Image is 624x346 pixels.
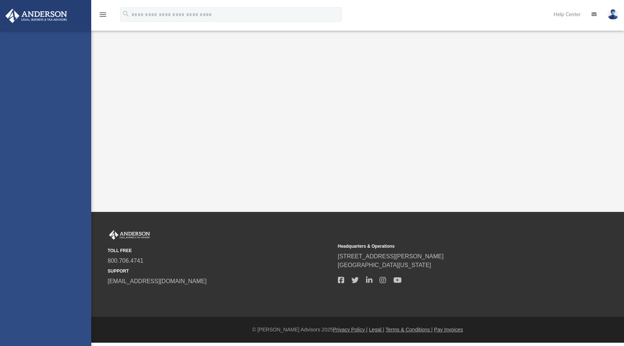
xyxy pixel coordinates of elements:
[369,327,384,332] a: Legal |
[108,278,207,284] a: [EMAIL_ADDRESS][DOMAIN_NAME]
[91,326,624,334] div: © [PERSON_NAME] Advisors 2025
[108,268,333,274] small: SUPPORT
[108,230,151,240] img: Anderson Advisors Platinum Portal
[99,14,107,19] a: menu
[99,10,107,19] i: menu
[386,327,433,332] a: Terms & Conditions |
[338,243,563,250] small: Headquarters & Operations
[333,327,368,332] a: Privacy Policy |
[608,9,619,20] img: User Pic
[108,258,143,264] a: 800.706.4741
[108,247,333,254] small: TOLL FREE
[434,327,463,332] a: Pay Invoices
[3,9,69,23] img: Anderson Advisors Platinum Portal
[338,262,431,268] a: [GEOGRAPHIC_DATA][US_STATE]
[122,10,130,18] i: search
[338,253,444,259] a: [STREET_ADDRESS][PERSON_NAME]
